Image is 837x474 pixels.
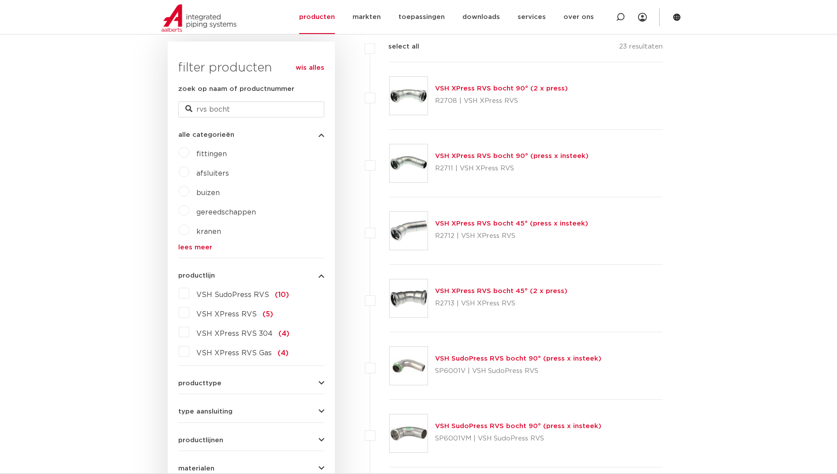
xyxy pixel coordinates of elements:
[619,41,663,55] p: 23 resultaten
[196,311,257,318] span: VSH XPress RVS
[296,63,324,73] a: wis alles
[196,330,273,337] span: VSH XPress RVS 304
[178,380,221,387] span: producttype
[390,212,428,250] img: Thumbnail for VSH XPress RVS bocht 45° (press x insteek)
[178,244,324,251] a: lees meer
[435,229,588,243] p: R2712 | VSH XPress RVS
[178,272,215,279] span: productlijn
[435,153,589,159] a: VSH XPress RVS bocht 90° (press x insteek)
[390,144,428,182] img: Thumbnail for VSH XPress RVS bocht 90° (press x insteek)
[275,291,289,298] span: (10)
[435,288,567,294] a: VSH XPress RVS bocht 45° (2 x press)
[196,170,229,177] a: afsluiters
[178,408,324,415] button: type aansluiting
[196,291,269,298] span: VSH SudoPress RVS
[196,150,227,158] a: fittingen
[278,330,289,337] span: (4)
[435,355,601,362] a: VSH SudoPress RVS bocht 90° (press x insteek)
[196,189,220,196] a: buizen
[390,279,428,317] img: Thumbnail for VSH XPress RVS bocht 45° (2 x press)
[196,350,272,357] span: VSH XPress RVS Gas
[435,423,601,429] a: VSH SudoPress RVS bocht 90° (press x insteek)
[435,85,568,92] a: VSH XPress RVS bocht 90° (2 x press)
[435,94,568,108] p: R2708 | VSH XPress RVS
[178,465,324,472] button: materialen
[435,432,601,446] p: SP6001VM | VSH SudoPress RVS
[263,311,273,318] span: (5)
[390,77,428,115] img: Thumbnail for VSH XPress RVS bocht 90° (2 x press)
[178,59,324,77] h3: filter producten
[178,437,324,444] button: productlijnen
[178,465,214,472] span: materialen
[178,272,324,279] button: productlijn
[278,350,289,357] span: (4)
[435,162,589,176] p: R2711 | VSH XPress RVS
[178,408,233,415] span: type aansluiting
[196,209,256,216] a: gereedschappen
[178,437,223,444] span: productlijnen
[390,414,428,452] img: Thumbnail for VSH SudoPress RVS bocht 90° (press x insteek)
[435,364,601,378] p: SP6001V | VSH SudoPress RVS
[178,132,324,138] button: alle categorieën
[435,220,588,227] a: VSH XPress RVS bocht 45° (press x insteek)
[435,297,567,311] p: R2713 | VSH XPress RVS
[390,347,428,385] img: Thumbnail for VSH SudoPress RVS bocht 90° (press x insteek)
[178,380,324,387] button: producttype
[178,132,234,138] span: alle categorieën
[375,41,419,52] label: select all
[178,84,294,94] label: zoek op naam of productnummer
[196,228,221,235] a: kranen
[178,102,324,117] input: zoeken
